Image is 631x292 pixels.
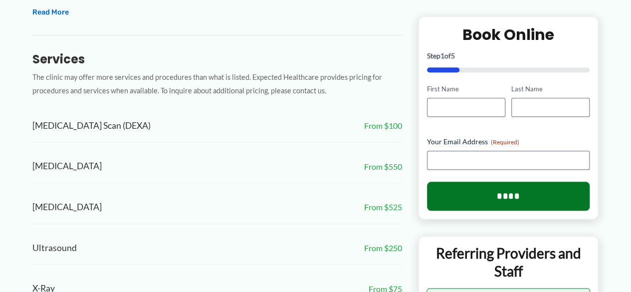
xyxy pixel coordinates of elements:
span: From $100 [364,118,402,133]
span: [MEDICAL_DATA] [32,199,102,216]
span: [MEDICAL_DATA] Scan (DEXA) [32,118,151,134]
span: From $550 [364,159,402,174]
h3: Services [32,51,402,67]
span: 1 [440,51,444,60]
span: 5 [451,51,455,60]
p: Referring Providers and Staff [426,244,591,281]
h2: Book Online [427,25,590,44]
span: Ultrasound [32,240,77,257]
span: From $525 [364,200,402,215]
p: Step of [427,52,590,59]
span: From $250 [364,241,402,256]
label: Your Email Address [427,137,590,147]
p: The clinic may offer more services and procedures than what is listed. Expected Healthcare provid... [32,71,402,98]
button: Read More [32,6,69,18]
span: (Required) [491,138,519,146]
span: [MEDICAL_DATA] [32,158,102,175]
label: Last Name [511,84,590,94]
label: First Name [427,84,505,94]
